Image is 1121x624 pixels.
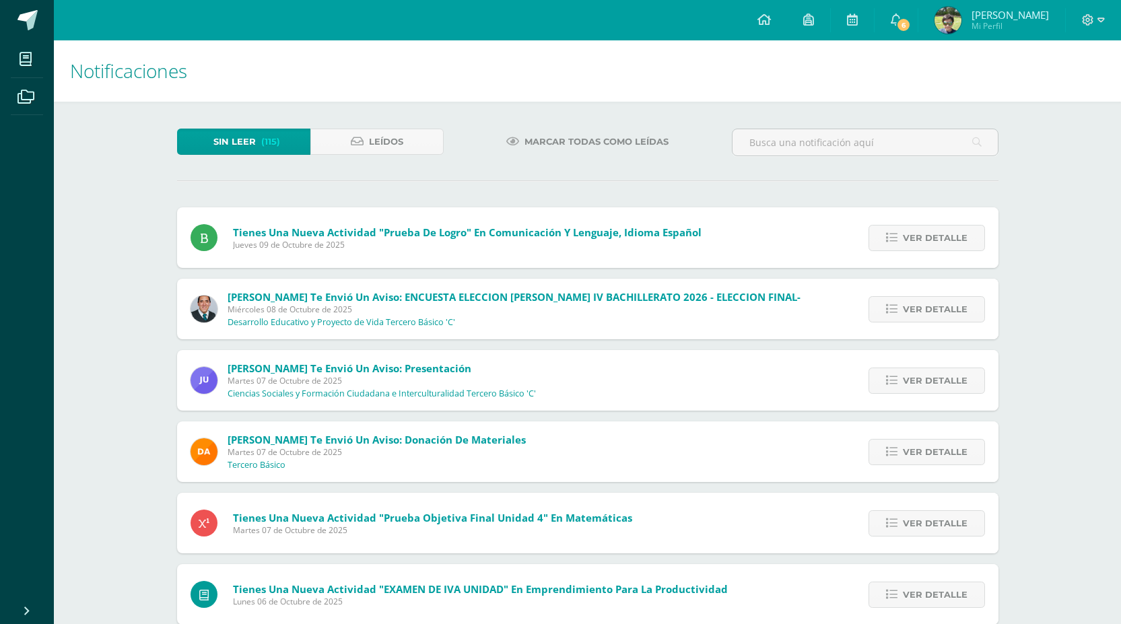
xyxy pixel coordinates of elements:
[228,317,455,328] p: Desarrollo Educativo y Proyecto de Vida Tercero Básico 'C'
[972,20,1049,32] span: Mi Perfil
[228,304,801,315] span: Miércoles 08 de Octubre de 2025
[972,8,1049,22] span: [PERSON_NAME]
[177,129,310,155] a: Sin leer(115)
[903,368,967,393] span: Ver detalle
[896,18,911,32] span: 6
[228,361,471,375] span: [PERSON_NAME] te envió un aviso: Presentación
[213,129,256,154] span: Sin leer
[261,129,280,154] span: (115)
[228,446,526,458] span: Martes 07 de Octubre de 2025
[228,460,285,471] p: Tercero Básico
[733,129,998,155] input: Busca una notificación aquí
[233,524,632,536] span: Martes 07 de Octubre de 2025
[191,367,217,394] img: 0261123e46d54018888246571527a9cf.png
[191,296,217,322] img: 2306758994b507d40baaa54be1d4aa7e.png
[903,511,967,536] span: Ver detalle
[233,226,702,239] span: Tienes una nueva actividad "Prueba de logro" En Comunicación y Lenguaje, Idioma Español
[228,375,536,386] span: Martes 07 de Octubre de 2025
[233,511,632,524] span: Tienes una nueva actividad "Prueba objetiva final unidad 4" En Matemáticas
[70,58,187,83] span: Notificaciones
[524,129,669,154] span: Marcar todas como leídas
[489,129,685,155] a: Marcar todas como leídas
[191,438,217,465] img: f9d34ca01e392badc01b6cd8c48cabbd.png
[228,388,536,399] p: Ciencias Sociales y Formación Ciudadana e Interculturalidad Tercero Básico 'C'
[233,596,728,607] span: Lunes 06 de Octubre de 2025
[903,440,967,464] span: Ver detalle
[903,582,967,607] span: Ver detalle
[233,239,702,250] span: Jueves 09 de Octubre de 2025
[903,226,967,250] span: Ver detalle
[369,129,403,154] span: Leídos
[310,129,444,155] a: Leídos
[228,433,526,446] span: [PERSON_NAME] te envió un aviso: Donación de Materiales
[233,582,728,596] span: Tienes una nueva actividad "EXAMEN DE IVA UNIDAD" En Emprendimiento para la Productividad
[935,7,961,34] img: bc2e79b3e953c9512bf63ab8bf72e872.png
[903,297,967,322] span: Ver detalle
[228,290,801,304] span: [PERSON_NAME] te envió un aviso: ENCUESTA ELECCION [PERSON_NAME] IV BACHILLERATO 2026 - ELECCION ...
